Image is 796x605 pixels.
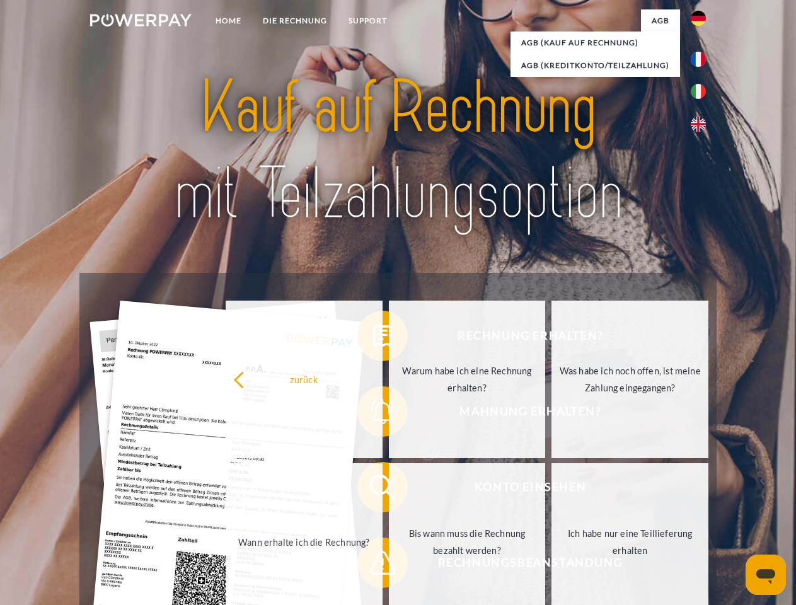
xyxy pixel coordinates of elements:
[746,555,786,595] iframe: Schaltfläche zum Öffnen des Messaging-Fensters
[120,60,676,241] img: title-powerpay_de.svg
[233,371,375,388] div: zurück
[559,362,701,396] div: Was habe ich noch offen, ist meine Zahlung eingegangen?
[559,525,701,559] div: Ich habe nur eine Teillieferung erhalten
[691,11,706,26] img: de
[233,533,375,550] div: Wann erhalte ich die Rechnung?
[691,52,706,67] img: fr
[510,32,680,54] a: AGB (Kauf auf Rechnung)
[691,117,706,132] img: en
[396,362,538,396] div: Warum habe ich eine Rechnung erhalten?
[641,9,680,32] a: agb
[205,9,252,32] a: Home
[510,54,680,77] a: AGB (Kreditkonto/Teilzahlung)
[252,9,338,32] a: DIE RECHNUNG
[691,84,706,99] img: it
[338,9,398,32] a: SUPPORT
[90,14,192,26] img: logo-powerpay-white.svg
[551,301,708,458] a: Was habe ich noch offen, ist meine Zahlung eingegangen?
[396,525,538,559] div: Bis wann muss die Rechnung bezahlt werden?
